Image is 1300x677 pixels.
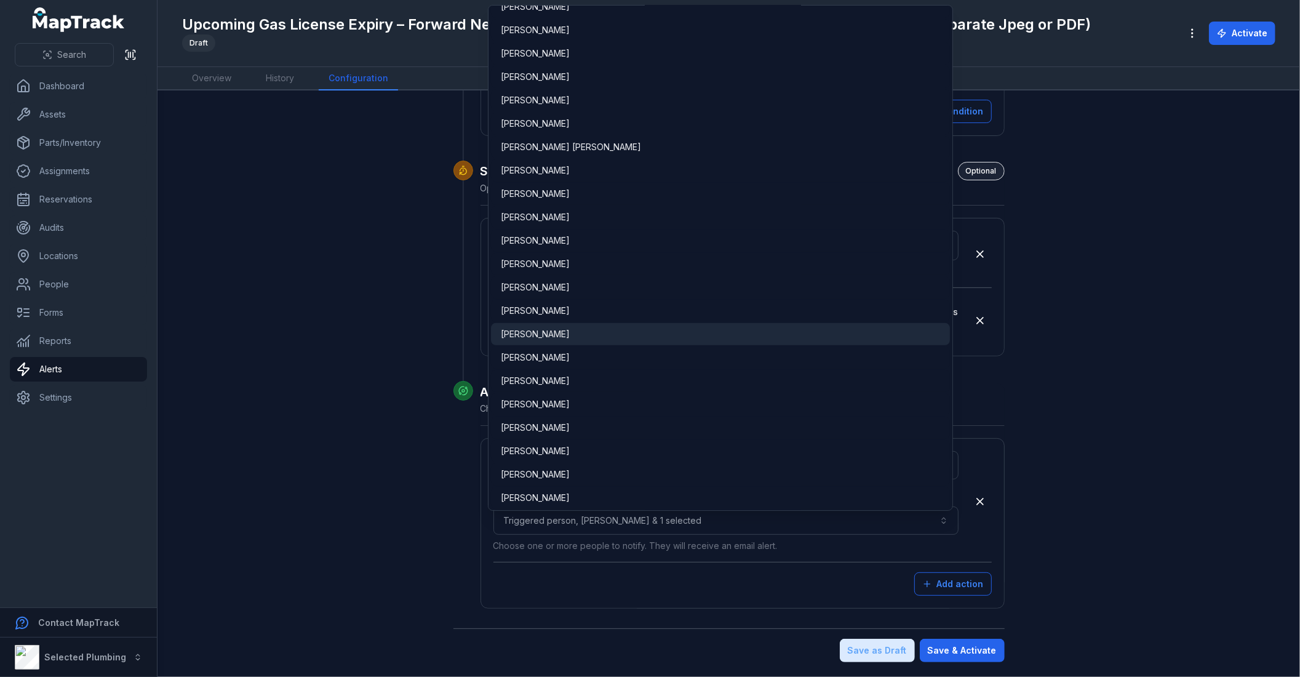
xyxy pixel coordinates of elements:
[493,507,959,535] button: Triggered person, [PERSON_NAME] & 1 selected
[501,234,570,247] span: [PERSON_NAME]
[501,24,570,36] span: [PERSON_NAME]
[501,94,570,106] span: [PERSON_NAME]
[501,398,570,411] span: [PERSON_NAME]
[501,188,570,200] span: [PERSON_NAME]
[501,492,570,504] span: [PERSON_NAME]
[501,1,570,13] span: [PERSON_NAME]
[501,71,570,83] span: [PERSON_NAME]
[501,351,570,364] span: [PERSON_NAME]
[501,164,570,177] span: [PERSON_NAME]
[501,141,641,153] span: [PERSON_NAME] [PERSON_NAME]
[501,328,570,340] span: [PERSON_NAME]
[501,118,570,130] span: [PERSON_NAME]
[501,281,570,294] span: [PERSON_NAME]
[501,375,570,387] span: [PERSON_NAME]
[488,5,953,511] div: Triggered person, [PERSON_NAME] & 1 selected
[501,468,570,481] span: [PERSON_NAME]
[501,422,570,434] span: [PERSON_NAME]
[501,445,570,457] span: [PERSON_NAME]
[501,305,570,317] span: [PERSON_NAME]
[501,258,570,270] span: [PERSON_NAME]
[501,47,570,60] span: [PERSON_NAME]
[501,211,570,223] span: [PERSON_NAME]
